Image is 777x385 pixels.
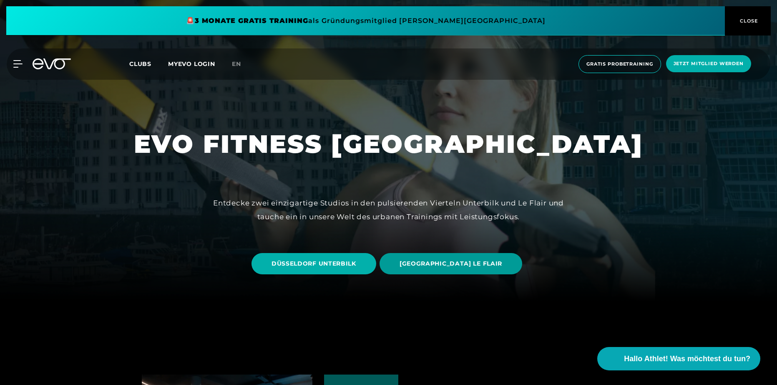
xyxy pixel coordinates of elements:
[129,60,168,68] a: Clubs
[129,60,151,68] span: Clubs
[597,347,760,370] button: Hallo Athlet! Was möchtest du tun?
[232,59,251,69] a: en
[674,60,744,67] span: Jetzt Mitglied werden
[725,6,771,35] button: CLOSE
[576,55,664,73] a: Gratis Probetraining
[168,60,215,68] a: MYEVO LOGIN
[213,196,564,223] div: Entdecke zwei einzigartige Studios in den pulsierenden Vierteln Unterbilk und Le Flair und tauche...
[232,60,241,68] span: en
[738,17,758,25] span: CLOSE
[624,353,750,365] span: Hallo Athlet! Was möchtest du tun?
[272,259,356,268] span: DÜSSELDORF UNTERBILK
[400,259,502,268] span: [GEOGRAPHIC_DATA] LE FLAIR
[380,247,526,281] a: [GEOGRAPHIC_DATA] LE FLAIR
[586,61,653,68] span: Gratis Probetraining
[134,128,643,160] h1: EVO FITNESS [GEOGRAPHIC_DATA]
[251,247,380,281] a: DÜSSELDORF UNTERBILK
[664,55,754,73] a: Jetzt Mitglied werden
